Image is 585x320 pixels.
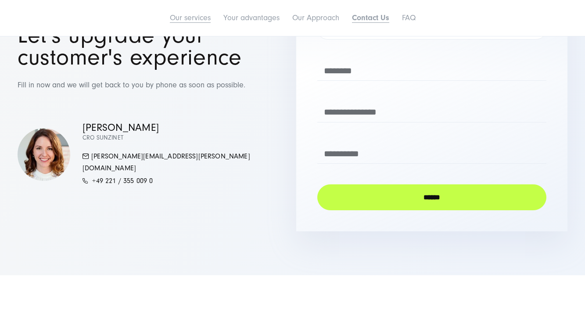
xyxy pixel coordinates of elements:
a: Our services [170,13,211,22]
p: [PERSON_NAME] [83,122,289,133]
p: CRO SUNZINET [83,133,289,143]
a: [PERSON_NAME][EMAIL_ADDRESS][PERSON_NAME][DOMAIN_NAME] [83,152,250,172]
span: +49 221 / 355 009 0 [92,177,153,185]
a: FAQ [402,13,416,22]
h1: Let's upgrade your customer's experience [18,25,289,69]
a: Contact Us [352,13,389,22]
a: Your advantages [223,13,280,22]
a: Our Approach [292,13,339,22]
img: csm_Simona-Mayer-570x570 [18,128,70,181]
p: Fill in now and we will get back to you by phone as soon as possible. [18,79,289,92]
a: +49 221 / 355 009 0 [83,177,153,185]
